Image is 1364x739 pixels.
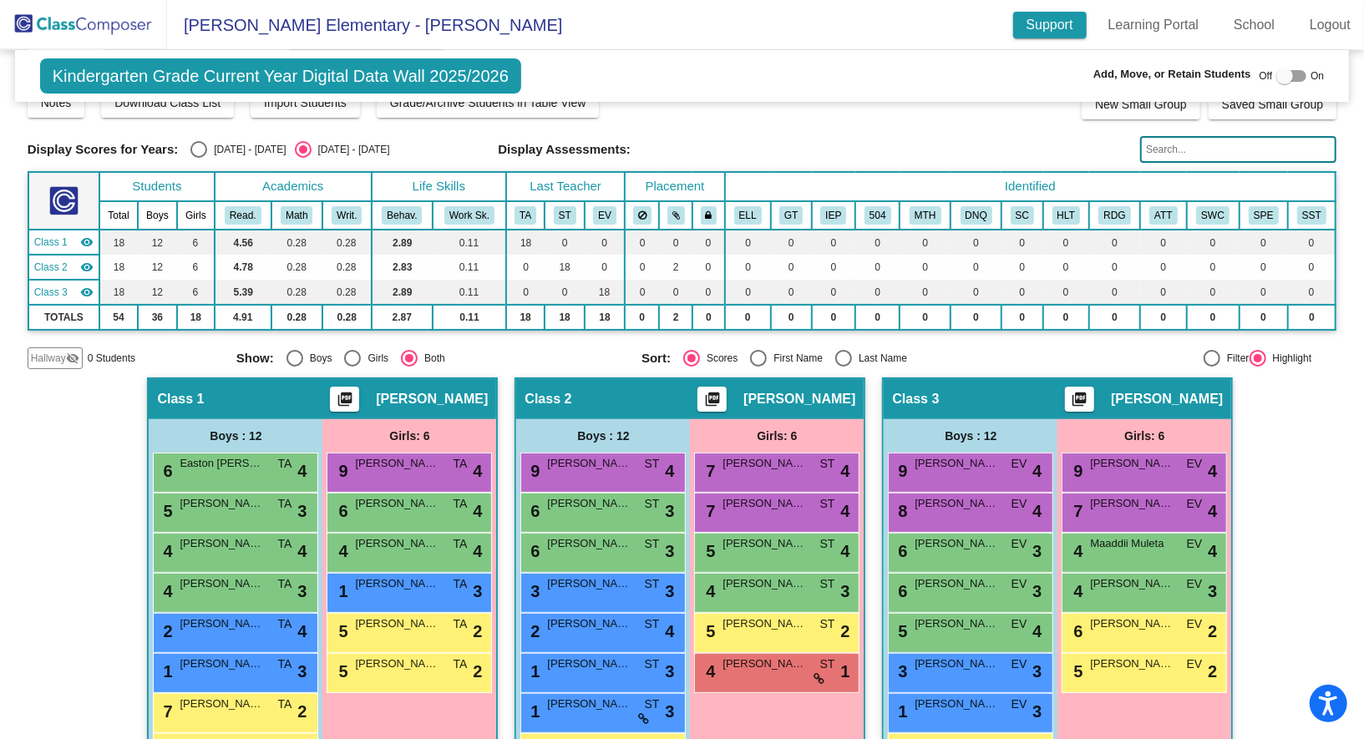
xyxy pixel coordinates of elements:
[215,172,372,201] th: Academics
[516,419,690,453] div: Boys : 12
[547,535,631,552] span: [PERSON_NAME]
[1209,89,1336,119] button: Saved Small Group
[444,206,494,225] button: Work Sk.
[433,230,506,255] td: 0.11
[659,255,692,280] td: 2
[297,539,307,564] span: 4
[645,455,660,473] span: ST
[334,502,347,520] span: 6
[303,351,332,366] div: Boys
[625,172,724,201] th: Placement
[915,455,998,472] span: [PERSON_NAME]
[900,201,951,230] th: Tier 2B Math
[1187,535,1203,553] span: EV
[915,535,998,552] span: [PERSON_NAME]
[771,305,812,330] td: 0
[1196,206,1230,225] button: SWC
[99,255,138,280] td: 18
[1098,206,1130,225] button: RDG
[372,255,433,280] td: 2.83
[545,230,585,255] td: 0
[215,305,271,330] td: 4.91
[526,542,540,560] span: 6
[771,280,812,305] td: 0
[159,502,172,520] span: 5
[1001,255,1042,280] td: 0
[840,539,849,564] span: 4
[334,542,347,560] span: 4
[1012,495,1027,513] span: EV
[99,280,138,305] td: 18
[1288,255,1336,280] td: 0
[734,206,762,225] button: ELL
[690,419,864,453] div: Girls: 6
[473,499,482,524] span: 4
[894,462,907,480] span: 9
[1240,305,1288,330] td: 0
[1222,98,1323,111] span: Saved Small Group
[855,255,900,280] td: 0
[1240,255,1288,280] td: 0
[910,206,941,225] button: MTH
[180,575,263,592] span: [PERSON_NAME]
[900,280,951,305] td: 0
[702,542,715,560] span: 5
[697,387,727,412] button: Print Students Details
[138,305,177,330] td: 36
[892,391,939,407] span: Class 3
[692,230,725,255] td: 0
[1089,201,1140,230] th: Tier 2B Reading
[779,206,803,225] button: GT
[855,305,900,330] td: 0
[951,230,1001,255] td: 0
[355,495,439,512] span: [PERSON_NAME]
[625,280,659,305] td: 0
[1090,455,1174,472] span: [PERSON_NAME]
[433,255,506,280] td: 0.11
[526,502,540,520] span: 6
[1065,387,1094,412] button: Print Students Details
[545,201,585,230] th: Sue Thomas
[812,280,855,305] td: 0
[1082,89,1200,119] button: New Small Group
[1288,305,1336,330] td: 0
[390,96,586,109] span: Grade/Archive Students in Table View
[865,206,891,225] button: 504
[855,230,900,255] td: 0
[149,419,322,453] div: Boys : 12
[894,542,907,560] span: 6
[372,280,433,305] td: 2.89
[28,255,99,280] td: Sue Thomas - No Class Name
[297,458,307,483] span: 4
[625,230,659,255] td: 0
[725,230,771,255] td: 0
[180,535,263,552] span: [PERSON_NAME] [PERSON_NAME]
[31,351,66,366] span: Hallway
[545,280,585,305] td: 0
[725,201,771,230] th: English Language Learner
[692,305,725,330] td: 0
[1052,206,1080,225] button: HLT
[702,462,715,480] span: 7
[1032,499,1042,524] span: 4
[820,495,835,513] span: ST
[498,142,631,157] span: Display Assessments:
[278,455,292,473] span: TA
[1043,305,1089,330] td: 0
[1187,230,1240,255] td: 0
[1089,230,1140,255] td: 0
[278,535,292,553] span: TA
[454,455,468,473] span: TA
[1220,12,1288,38] a: School
[355,535,439,552] span: [PERSON_NAME]
[1069,462,1083,480] span: 9
[820,206,846,225] button: IEP
[659,280,692,305] td: 0
[372,230,433,255] td: 2.89
[473,458,482,483] span: 4
[725,255,771,280] td: 0
[88,351,135,366] span: 0 Students
[190,141,389,158] mat-radio-group: Select an option
[855,201,900,230] th: 504 Plan
[80,261,94,274] mat-icon: visibility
